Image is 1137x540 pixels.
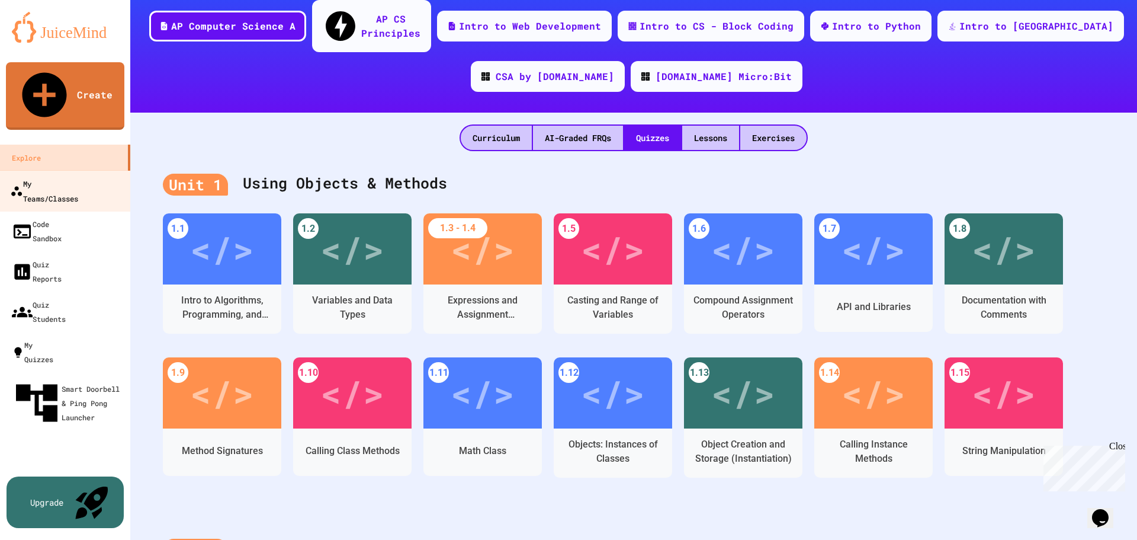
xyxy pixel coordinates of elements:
[953,293,1054,322] div: Documentation with Comments
[459,19,601,33] div: Intro to Web Development
[693,293,794,322] div: Compound Assignment Operators
[10,176,78,205] div: My Teams/Classes
[30,496,63,509] div: Upgrade
[496,69,614,84] div: CSA by [DOMAIN_NAME]
[428,362,449,383] div: 1.11
[190,366,254,420] div: </>
[959,19,1113,33] div: Intro to [GEOGRAPHIC_DATA]
[563,437,663,466] div: Objects: Instances of Classes
[432,293,533,322] div: Expressions and Assignment Statements
[12,338,53,366] div: My Quizzes
[581,366,645,420] div: </>
[740,126,807,150] div: Exercises
[693,437,794,466] div: Object Creation and Storage (Instantiation)
[451,222,515,276] div: </>
[689,362,709,383] div: 1.13
[711,222,775,276] div: </>
[163,174,228,196] div: Unit 1
[837,300,911,314] div: API and Libraries
[624,126,681,150] div: Quizzes
[682,126,739,150] div: Lessons
[361,12,420,40] div: AP CS Principles
[641,72,650,81] img: CODE_logo_RGB.png
[558,218,579,239] div: 1.5
[12,298,66,326] div: Quiz Students
[949,218,970,239] div: 1.8
[563,293,663,322] div: Casting and Range of Variables
[581,222,645,276] div: </>
[12,151,41,165] div: Explore
[163,160,1104,207] div: Using Objects & Methods
[459,444,506,458] div: Math Class
[1039,441,1125,491] iframe: chat widget
[12,257,62,286] div: Quiz Reports
[190,222,254,276] div: </>
[298,362,319,383] div: 1.10
[533,126,623,150] div: AI-Graded FRQs
[689,218,709,239] div: 1.6
[949,362,970,383] div: 1.15
[481,72,490,81] img: CODE_logo_RGB.png
[972,222,1036,276] div: </>
[1087,493,1125,528] iframe: chat widget
[5,5,82,75] div: Chat with us now!Close
[823,437,924,466] div: Calling Instance Methods
[640,19,794,33] div: Intro to CS - Block Coding
[6,62,124,130] a: Create
[320,222,384,276] div: </>
[12,12,118,43] img: logo-orange.svg
[819,218,840,239] div: 1.7
[711,366,775,420] div: </>
[182,444,263,458] div: Method Signatures
[171,19,296,33] div: AP Computer Science A
[656,69,792,84] div: [DOMAIN_NAME] Micro:Bit
[428,218,487,238] div: 1.3 - 1.4
[451,366,515,420] div: </>
[832,19,921,33] div: Intro to Python
[302,293,403,322] div: Variables and Data Types
[819,362,840,383] div: 1.14
[972,366,1036,420] div: </>
[12,217,62,245] div: Code Sandbox
[168,362,188,383] div: 1.9
[12,378,126,428] div: Smart Doorbell & Ping Pong Launcher
[841,366,905,420] div: </>
[306,444,400,458] div: Calling Class Methods
[841,222,905,276] div: </>
[168,218,188,239] div: 1.1
[461,126,532,150] div: Curriculum
[558,362,579,383] div: 1.12
[298,218,319,239] div: 1.2
[320,366,384,420] div: </>
[962,444,1046,458] div: String Manipulation
[172,293,272,322] div: Intro to Algorithms, Programming, and Compilers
